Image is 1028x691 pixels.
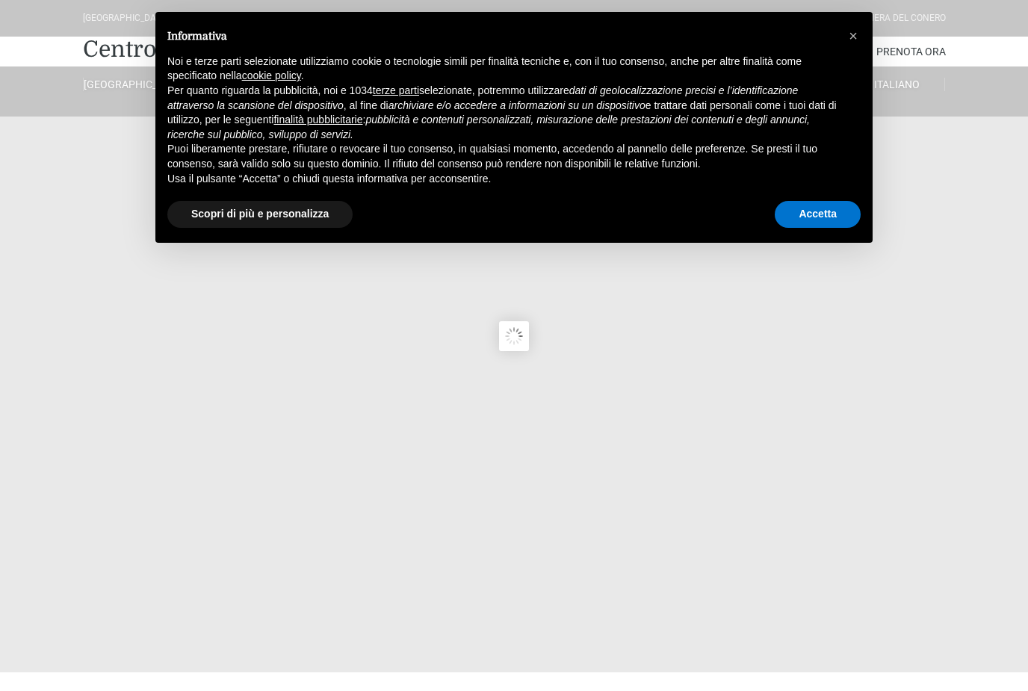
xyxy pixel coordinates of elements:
[849,28,858,44] span: ×
[167,84,837,142] p: Per quanto riguarda la pubblicità, noi e 1034 selezionate, potremmo utilizzare , al fine di e tra...
[858,11,946,25] div: Riviera Del Conero
[83,11,169,25] div: [GEOGRAPHIC_DATA]
[167,172,837,187] p: Usa il pulsante “Accetta” o chiudi questa informativa per acconsentire.
[167,55,837,84] p: Noi e terze parti selezionate utilizziamo cookie o tecnologie simili per finalità tecniche e, con...
[388,99,645,111] em: archiviare e/o accedere a informazioni su un dispositivo
[83,78,179,91] a: [GEOGRAPHIC_DATA]
[242,69,301,81] a: cookie policy
[373,84,419,99] button: terze parti
[841,24,865,48] button: Chiudi questa informativa
[167,142,837,171] p: Puoi liberamente prestare, rifiutare o revocare il tuo consenso, in qualsiasi momento, accedendo ...
[874,78,920,90] span: Italiano
[167,201,353,228] button: Scopri di più e personalizza
[775,201,861,228] button: Accetta
[849,78,945,91] a: Italiano
[83,34,371,64] a: Centro Vacanze De Angelis
[167,84,798,111] em: dati di geolocalizzazione precisi e l’identificazione attraverso la scansione del dispositivo
[273,113,362,128] button: finalità pubblicitarie
[167,30,837,43] h2: Informativa
[167,114,810,140] em: pubblicità e contenuti personalizzati, misurazione delle prestazioni dei contenuti e degli annunc...
[876,37,946,66] a: Prenota Ora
